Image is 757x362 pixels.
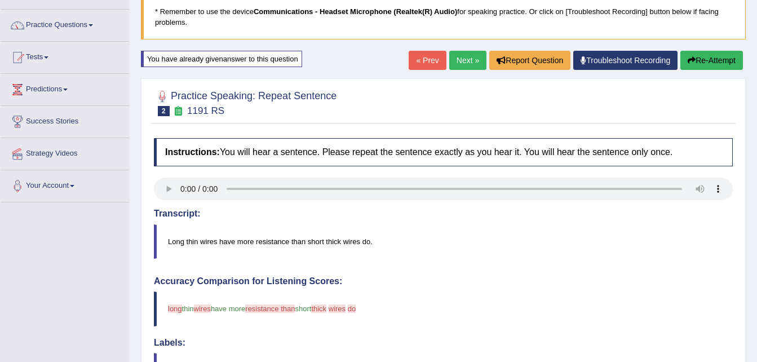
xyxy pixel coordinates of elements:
[194,304,211,313] span: wires
[295,304,311,313] span: short
[409,51,446,70] a: « Prev
[187,105,224,116] small: 1191 RS
[1,42,129,70] a: Tests
[168,304,182,313] span: long
[165,147,220,157] b: Instructions:
[573,51,678,70] a: Troubleshoot Recording
[154,138,733,166] h4: You will hear a sentence. Please repeat the sentence exactly as you hear it. You will hear the se...
[211,304,245,313] span: have more
[1,74,129,102] a: Predictions
[154,209,733,219] h4: Transcript:
[141,51,302,67] div: You have already given answer to this question
[680,51,743,70] button: Re-Attempt
[154,338,733,348] h4: Labels:
[154,276,733,286] h4: Accuracy Comparison for Listening Scores:
[154,88,337,116] h2: Practice Speaking: Repeat Sentence
[311,304,326,313] span: thick
[1,106,129,134] a: Success Stories
[1,170,129,198] a: Your Account
[1,10,129,38] a: Practice Questions
[172,106,184,117] small: Exam occurring question
[449,51,486,70] a: Next »
[154,224,733,259] blockquote: Long thin wires have more resistance than short thick wires do.
[329,304,346,313] span: wires
[158,106,170,116] span: 2
[489,51,570,70] button: Report Question
[348,304,356,313] span: do
[1,138,129,166] a: Strategy Videos
[254,7,457,16] b: Communications - Headset Microphone (Realtek(R) Audio)
[245,304,295,313] span: resistance than
[182,304,194,313] span: thin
